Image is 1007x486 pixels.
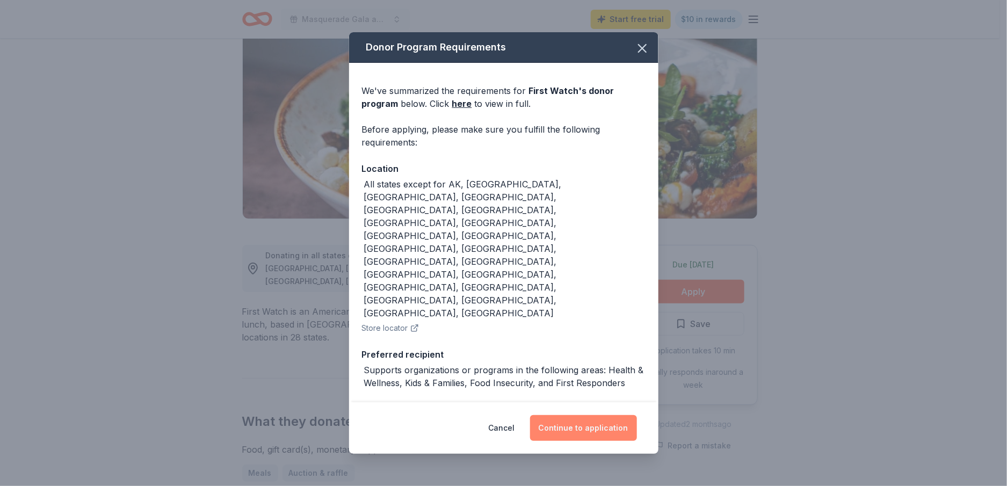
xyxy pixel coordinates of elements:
button: Store locator [362,322,419,335]
a: here [452,97,472,110]
div: Donor Program Requirements [349,32,658,63]
div: Preferred recipient [362,347,646,361]
div: We've summarized the requirements for below. Click to view in full. [362,84,646,110]
div: All states except for AK, [GEOGRAPHIC_DATA], [GEOGRAPHIC_DATA], [GEOGRAPHIC_DATA], [GEOGRAPHIC_DA... [364,178,646,320]
div: Supports organizations or programs in the following areas: Health & Wellness, Kids & Families, Fo... [364,364,646,389]
div: Before applying, please make sure you fulfill the following requirements: [362,123,646,149]
button: Continue to application [530,415,637,441]
div: Location [362,162,646,176]
button: Cancel [489,415,515,441]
